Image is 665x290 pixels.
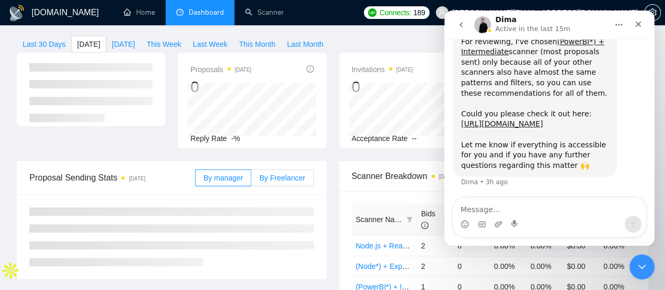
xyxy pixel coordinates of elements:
time: [DATE] [235,67,251,73]
button: [DATE] [106,36,141,53]
span: By Freelancer [259,174,305,182]
button: Gif picker [33,209,42,218]
span: This Week [147,38,181,50]
span: Connects: [380,7,411,18]
span: Dashboard [189,8,224,17]
td: 2 [417,235,453,256]
a: homeHome [124,8,155,17]
span: dashboard [176,8,183,16]
span: [DATE] [112,38,135,50]
div: 0 [190,77,251,97]
span: filter [404,212,415,227]
span: user [438,9,446,16]
span: By manager [203,174,243,182]
time: [DATE] [396,67,413,73]
span: Proposals [190,63,251,76]
div: Let me know if everything is accessible for you and if you have any further questions regarding t... [17,129,164,161]
span: Scanner Breakdown [352,169,636,183]
textarea: Message… [9,187,201,205]
img: logo [8,5,25,22]
button: Last 30 Days [17,36,71,53]
time: [DATE] [439,174,455,179]
span: Last 30 Days [23,38,66,50]
span: This Month [239,38,275,50]
button: setting [644,4,661,21]
a: Node.js + React.js (Expert) [356,242,444,250]
span: Bids [421,209,435,229]
span: -% [231,134,240,143]
span: Last Week [193,38,228,50]
button: Last Week [187,36,233,53]
time: [DATE] [129,176,145,182]
span: Invitations [352,63,413,76]
span: Scanner Name [356,215,405,224]
span: info-circle [306,65,314,73]
span: info-circle [421,222,428,229]
button: [DATE] [71,36,106,53]
span: filter [406,216,413,223]
span: -- [412,134,416,143]
span: setting [644,8,660,17]
button: This Month [233,36,281,53]
button: Start recording [67,209,75,218]
span: Proposal Sending Stats [29,171,195,184]
span: Reply Rate [190,134,227,143]
a: searchScanner [245,8,284,17]
button: Last Month [281,36,329,53]
img: upwork-logo.png [368,8,376,17]
button: Emoji picker [16,209,25,218]
a: setting [644,8,661,17]
a: (PowerBI*) + Intermediate [17,27,160,46]
div: Dima • 3h ago [17,168,64,175]
div: 0 [352,77,413,97]
button: Send a message… [180,205,197,222]
div: ​ [17,88,164,98]
a: [URL][DOMAIN_NAME] [17,109,99,117]
iframe: To enrich screen reader interactions, please activate Accessibility in Grammarly extension settings [444,11,654,246]
span: Last Month [287,38,323,50]
button: Upload attachment [50,209,58,218]
button: This Week [141,36,187,53]
span: Acceptance Rate [352,134,408,143]
div: ​ [17,119,164,129]
span: [DATE] [77,38,100,50]
span: 189 [413,7,425,18]
div: Could you please check it out here: [17,98,164,119]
